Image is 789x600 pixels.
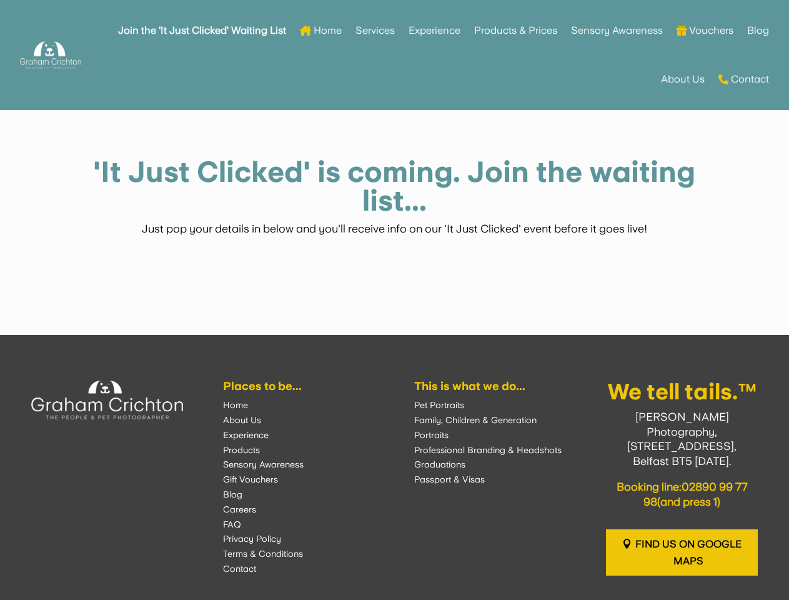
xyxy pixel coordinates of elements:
[355,6,395,55] a: Services
[223,519,241,529] a: FAQ
[606,381,758,409] h3: We tell tails.™
[223,381,375,398] h6: Places to be...
[571,6,663,55] a: Sensory Awareness
[223,489,242,499] a: Blog
[31,381,183,419] img: Experience the Experience
[223,504,256,514] a: Careers
[414,415,537,440] a: Family, Children & Generation Portraits
[79,221,710,236] p: Just pop your details in below and you'll receive info on our 'It Just Clicked' event before it g...
[414,459,465,469] a: Graduations
[606,529,758,576] a: Find us on Google Maps
[118,6,286,55] a: Join the ‘It Just Clicked’ Waiting List
[414,400,464,410] a: Pet Portraits
[747,6,769,55] a: Blog
[118,26,286,35] strong: Join the ‘It Just Clicked’ Waiting List
[223,445,260,455] a: Products
[300,6,342,55] a: Home
[474,6,557,55] a: Products & Prices
[223,534,281,544] a: Privacy Policy
[718,55,769,104] a: Contact
[223,430,269,440] a: Experience
[627,439,737,452] span: [STREET_ADDRESS],
[223,564,256,574] a: Contact
[633,454,732,467] span: Belfast BT5 [DATE].
[223,459,304,469] a: Sensory Awareness
[414,445,562,455] a: Professional Branding & Headshots
[409,6,460,55] a: Experience
[20,38,81,72] img: Graham Crichton Photography Logo
[414,474,485,484] a: Passport & Visas
[677,6,733,55] a: Vouchers
[223,474,278,484] a: Gift Vouchers
[223,415,261,425] a: About Us
[223,400,248,410] a: Home
[617,480,748,508] span: Booking line: (and press 1)
[635,410,729,438] span: [PERSON_NAME] Photography,
[414,381,566,398] h6: This is what we do...
[79,157,710,221] h1: 'It Just Clicked' is coming. Join the waiting list...
[661,55,705,104] a: About Us
[643,480,748,508] a: 02890 99 77 98
[223,549,303,559] a: Terms & Conditions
